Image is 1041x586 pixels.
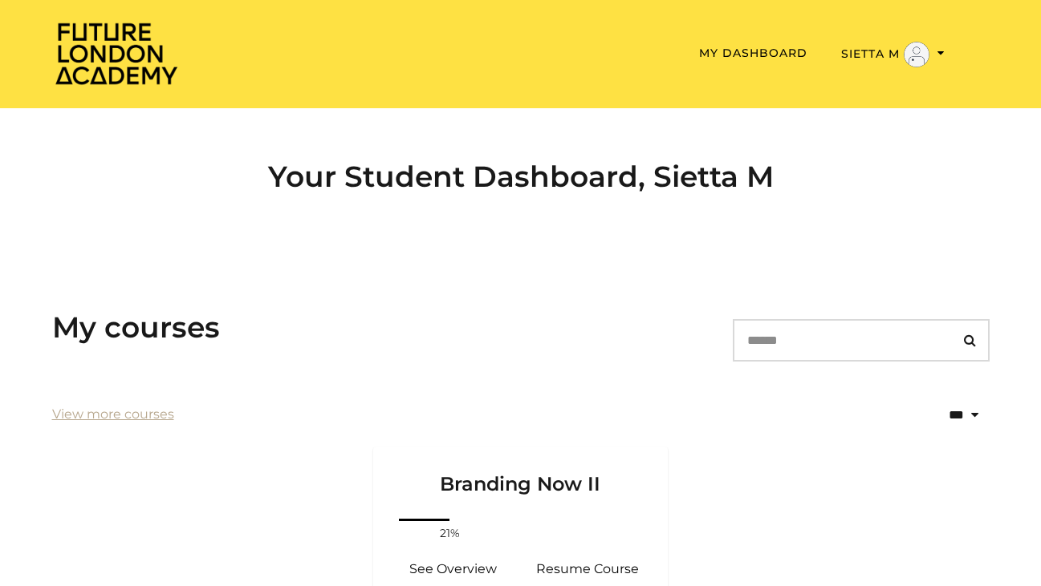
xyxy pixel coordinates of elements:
a: My Dashboard [699,46,807,60]
h3: Branding Now II [392,447,649,496]
h2: Your Student Dashboard, Sietta M [52,160,990,194]
h3: My courses [52,310,220,345]
span: 21% [430,525,469,542]
select: status [897,396,990,434]
a: View more courses [52,405,174,424]
img: Home Page [52,21,181,86]
button: Toggle menu [836,41,950,68]
a: Branding Now II [373,447,669,515]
